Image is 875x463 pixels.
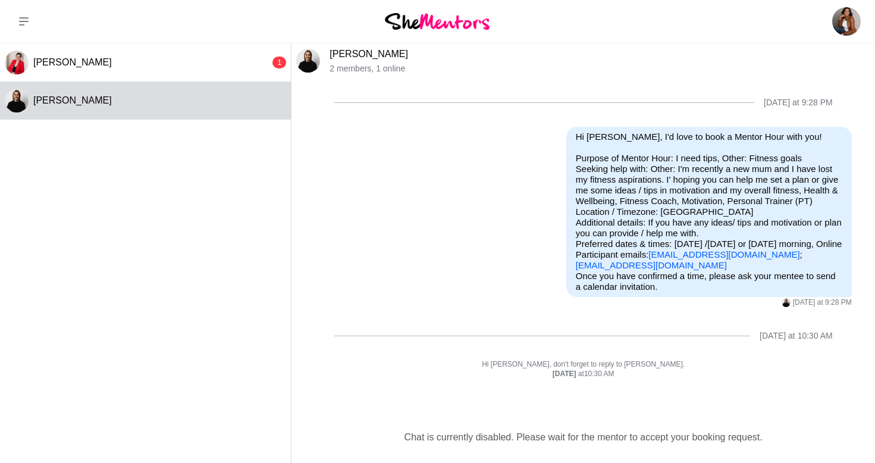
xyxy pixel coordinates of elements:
[576,153,842,271] p: Purpose of Mentor Hour: I need tips, Other: Fitness goals Seeking help with: Other: I'm recently ...
[33,57,112,67] span: [PERSON_NAME]
[648,249,799,259] a: [EMAIL_ADDRESS][DOMAIN_NAME]
[832,7,861,36] img: Orine Silveira-McCuskey
[782,298,791,307] div: Cara Gleeson
[5,89,29,112] img: C
[272,57,286,68] div: 1
[764,98,833,108] div: [DATE] at 9:28 PM
[315,370,852,379] div: at 10:30 AM
[5,89,29,112] div: Cara Gleeson
[33,95,112,105] span: [PERSON_NAME]
[760,331,833,341] div: [DATE] at 10:30 AM
[301,430,865,445] div: Chat is currently disabled. Please wait for the mentor to accept your booking request.
[296,49,320,73] img: C
[315,360,852,370] p: Hi [PERSON_NAME], don't forget to reply to [PERSON_NAME].
[576,271,842,292] p: Once you have confirmed a time, please ask your mentee to send a calendar invitation.
[5,51,29,74] div: Kat Milner
[5,51,29,74] img: K
[576,260,727,270] a: [EMAIL_ADDRESS][DOMAIN_NAME]
[385,13,490,29] img: She Mentors Logo
[330,64,870,74] p: 2 members , 1 online
[576,132,842,142] p: Hi [PERSON_NAME], I'd love to book a Mentor Hour with you!
[296,49,320,73] div: Cara Gleeson
[782,298,791,307] img: C
[330,49,408,59] a: [PERSON_NAME]
[553,370,578,378] strong: [DATE]
[793,298,852,308] time: 2025-08-13T11:28:40.017Z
